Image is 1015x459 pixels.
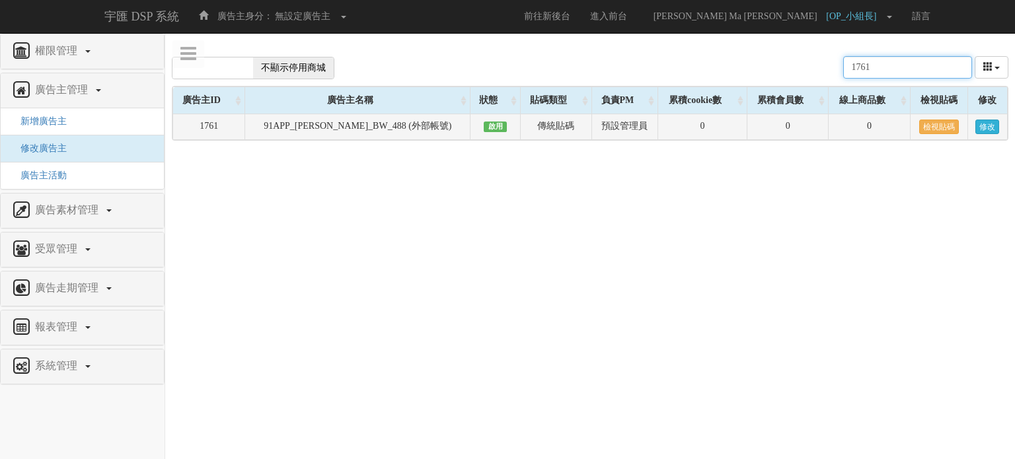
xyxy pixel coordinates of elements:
div: 累積會員數 [747,87,828,114]
a: 廣告走期管理 [11,278,154,299]
a: 廣告主活動 [11,170,67,180]
span: [PERSON_NAME] Ma [PERSON_NAME] [647,11,824,21]
td: 0 [829,114,910,140]
span: 廣告主身分： [217,11,273,21]
td: 傳統貼碼 [521,114,592,140]
span: 系統管理 [32,360,84,371]
span: [OP_小組長] [826,11,883,21]
div: 廣告主ID [173,87,244,114]
a: 修改廣告主 [11,143,67,153]
a: 新增廣告主 [11,116,67,126]
a: 權限管理 [11,41,154,62]
a: 修改 [975,120,999,134]
a: 廣告主管理 [11,80,154,101]
div: 累積cookie數 [658,87,747,114]
div: 廣告主名稱 [245,87,470,114]
td: 91APP_[PERSON_NAME]_BW_488 (外部帳號) [245,114,470,140]
div: 貼碼類型 [521,87,591,114]
td: 0 [747,114,829,140]
div: 修改 [968,87,1007,114]
div: 線上商品數 [829,87,909,114]
td: 預設管理員 [591,114,658,140]
td: 0 [658,114,747,140]
a: 受眾管理 [11,239,154,260]
div: 負責PM [592,87,658,114]
div: 檢視貼碼 [911,87,967,114]
a: 檢視貼碼 [919,120,959,134]
span: 廣告主管理 [32,84,94,95]
span: 報表管理 [32,321,84,332]
td: 1761 [173,114,245,140]
button: columns [975,56,1009,79]
input: Search [843,56,972,79]
span: 受眾管理 [32,243,84,254]
div: Columns [975,56,1009,79]
span: 權限管理 [32,45,84,56]
a: 系統管理 [11,356,154,377]
a: 報表管理 [11,317,154,338]
span: 廣告走期管理 [32,282,105,293]
div: 狀態 [470,87,520,114]
span: 不顯示停用商城 [253,57,334,79]
span: 廣告素材管理 [32,204,105,215]
span: 啟用 [484,122,507,132]
a: 廣告素材管理 [11,200,154,221]
span: 無設定廣告主 [275,11,330,21]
